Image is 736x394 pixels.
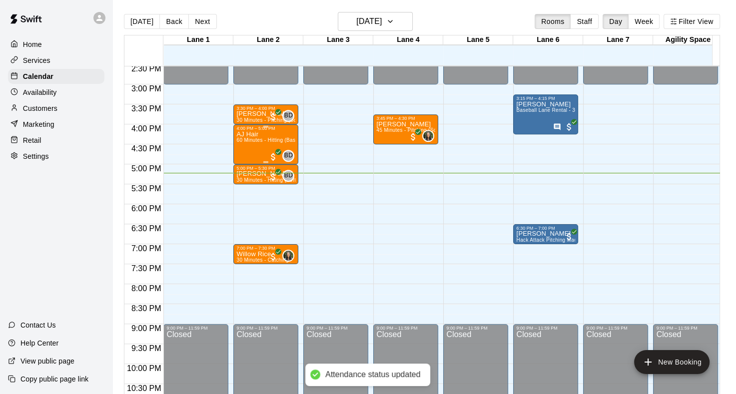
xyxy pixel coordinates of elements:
[516,326,575,331] div: 9:00 PM – 11:59 PM
[282,250,294,262] div: Megan MacDonald
[286,250,294,262] span: Megan MacDonald
[426,130,434,142] span: Megan MacDonald
[564,122,574,132] span: All customers have paid
[373,114,438,144] div: 3:45 PM – 4:30 PM: Raegan Schied
[535,14,571,29] button: Rooms
[124,14,160,29] button: [DATE]
[376,116,435,121] div: 3:45 PM – 4:30 PM
[8,133,104,148] a: Retail
[129,344,164,353] span: 9:30 PM
[236,137,308,143] span: 60 Minutes - Hitting (Baseball)
[236,117,310,123] span: 30 Minutes - Pitching (Softball)
[516,107,598,113] span: Baseball Lane Rental - 30 Minutes
[516,237,643,243] span: Hack Attack Pitching Machine Lane Rental - Baseball
[516,96,575,101] div: 3:15 PM – 4:15 PM
[513,224,578,244] div: 6:30 PM – 7:00 PM: Cormick Davis
[306,326,365,331] div: 9:00 PM – 11:59 PM
[338,12,413,31] button: [DATE]
[20,320,56,330] p: Contact Us
[129,224,164,233] span: 6:30 PM
[23,39,42,49] p: Home
[23,103,57,113] p: Customers
[282,170,294,182] div: Bryce Dahnert
[236,257,288,263] span: 30 Minutes - Catching
[583,35,653,45] div: Lane 7
[129,204,164,213] span: 6:00 PM
[446,326,505,331] div: 9:00 PM – 11:59 PM
[325,370,420,380] div: Attendance status updated
[286,170,294,182] span: Bryce Dahnert
[23,119,54,129] p: Marketing
[8,85,104,100] a: Availability
[513,35,583,45] div: Lane 6
[163,35,233,45] div: Lane 1
[129,324,164,333] span: 9:00 PM
[656,326,715,331] div: 9:00 PM – 11:59 PM
[268,112,278,122] span: All customers have paid
[166,326,225,331] div: 9:00 PM – 11:59 PM
[20,356,74,366] p: View public page
[283,251,293,261] img: Megan MacDonald
[268,252,278,262] span: All customers have paid
[286,150,294,162] span: Bryce Dahnert
[129,284,164,293] span: 8:00 PM
[233,164,298,184] div: 5:00 PM – 5:30 PM: Amelia Bennett
[20,374,88,384] p: Copy public page link
[628,14,660,29] button: Week
[408,132,418,142] span: All customers have paid
[129,84,164,93] span: 3:00 PM
[23,55,50,65] p: Services
[603,14,629,29] button: Day
[236,166,295,171] div: 5:00 PM – 5:30 PM
[284,111,293,121] span: BD
[376,127,450,133] span: 45 Minutes - Pitching (Softball)
[8,53,104,68] a: Services
[423,131,433,141] img: Megan MacDonald
[129,64,164,73] span: 2:30 PM
[236,177,306,183] span: 30 Minutes - Hitting (Softball)
[159,14,189,29] button: Back
[124,364,163,373] span: 10:00 PM
[233,104,298,124] div: 3:30 PM – 4:00 PM: JoJo Reid
[8,117,104,132] a: Marketing
[129,144,164,153] span: 4:30 PM
[233,35,303,45] div: Lane 2
[8,101,104,116] div: Customers
[8,149,104,164] a: Settings
[188,14,216,29] button: Next
[564,232,574,242] span: All customers have paid
[303,35,373,45] div: Lane 3
[129,184,164,193] span: 5:30 PM
[634,350,710,374] button: add
[653,35,723,45] div: Agility Space
[236,106,295,111] div: 3:30 PM – 4:00 PM
[233,124,298,164] div: 4:00 PM – 5:00 PM: AJ Hair
[422,130,434,142] div: Megan MacDonald
[553,123,561,131] svg: Has notes
[282,150,294,162] div: Bryce Dahnert
[233,244,298,264] div: 7:00 PM – 7:30 PM: Willow Rice
[664,14,720,29] button: Filter View
[376,326,435,331] div: 9:00 PM – 11:59 PM
[268,152,278,162] span: All customers have paid
[356,14,382,28] h6: [DATE]
[282,110,294,122] div: Bryce Dahnert
[443,35,513,45] div: Lane 5
[8,69,104,84] div: Calendar
[129,304,164,313] span: 8:30 PM
[586,326,645,331] div: 9:00 PM – 11:59 PM
[23,71,53,81] p: Calendar
[516,226,575,231] div: 6:30 PM – 7:00 PM
[236,326,295,331] div: 9:00 PM – 11:59 PM
[23,151,49,161] p: Settings
[286,110,294,122] span: Bryce Dahnert
[570,14,599,29] button: Staff
[23,135,41,145] p: Retail
[129,164,164,173] span: 5:00 PM
[236,126,295,131] div: 4:00 PM – 5:00 PM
